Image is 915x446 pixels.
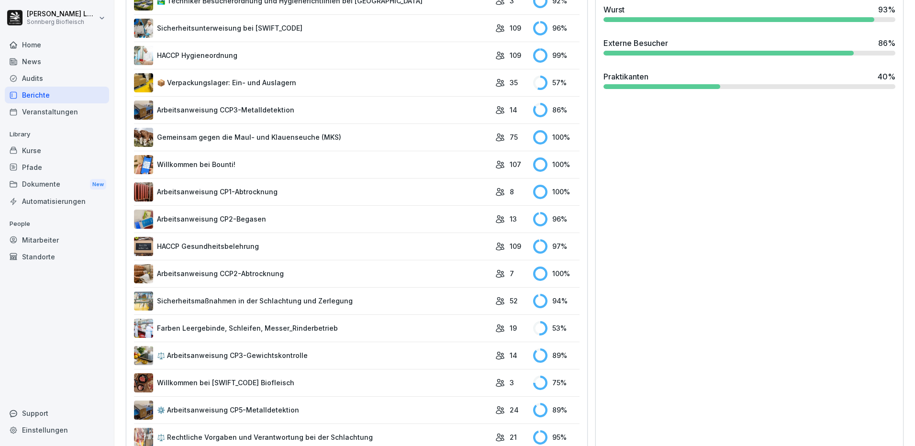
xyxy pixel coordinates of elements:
div: Praktikanten [603,71,648,82]
div: Dokumente [5,176,109,193]
img: gfrt4v3ftnksrv5de50xy3ff.png [134,346,153,365]
a: Willkommen bei Bounti! [134,155,491,174]
div: 100 % [533,157,580,172]
a: Automatisierungen [5,193,109,210]
img: bvgi5s23nmzwngfih7cf5uu4.png [134,19,153,38]
a: Standorte [5,248,109,265]
div: 75 % [533,376,580,390]
a: Sicherheitsmaßnahmen in der Schlachtung und Zerlegung [134,291,491,311]
div: 57 % [533,76,580,90]
div: 96 % [533,212,580,226]
p: 109 [510,23,521,33]
p: [PERSON_NAME] Lumetsberger [27,10,97,18]
a: 📦 Verpackungslager: Ein- und Auslagern [134,73,491,92]
div: 86 % [878,37,895,49]
div: 97 % [533,239,580,254]
div: New [90,179,106,190]
p: 52 [510,296,518,306]
div: Support [5,405,109,422]
img: vq64qnx387vm2euztaeei3pt.png [134,373,153,392]
div: 100 % [533,130,580,145]
a: Einstellungen [5,422,109,438]
div: 100 % [533,267,580,281]
div: 100 % [533,185,580,199]
p: 14 [510,105,517,115]
div: 96 % [533,21,580,35]
div: 93 % [878,4,895,15]
img: kcy5zsy084eomyfwy436ysas.png [134,264,153,283]
p: 107 [510,159,521,169]
a: Berichte [5,87,109,103]
img: pb7on1m2g7igak9wb3620wd1.png [134,100,153,120]
a: ⚙️ Arbeitsanweisung CP5-Metalldetektion [134,401,491,420]
div: 94 % [533,294,580,308]
div: 40 % [878,71,895,82]
div: Wurst [603,4,625,15]
a: Arbeitsanweisung CP2-Begasen [134,210,491,229]
p: 8 [510,187,514,197]
img: xh3bnih80d1pxcetv9zsuevg.png [134,155,153,174]
div: 99 % [533,48,580,63]
p: 75 [510,132,518,142]
img: xrzzrx774ak4h3u8hix93783.png [134,46,153,65]
p: 13 [510,214,517,224]
a: Gemeinsam gegen die Maul- und Klauenseuche (MKS) [134,128,491,147]
a: Sicherheitsunterweisung bei [SWIFT_CODE] [134,19,491,38]
p: 24 [510,405,519,415]
a: Arbeitsanweisung CCP2-Abtrocknung [134,264,491,283]
img: oenbij6eacdvlc0h8sr4t2f0.png [134,210,153,229]
a: Arbeitsanweisung CCP3-Metalldetektion [134,100,491,120]
img: s4bp0ax2yf6zjz1feqhdnoh7.png [134,401,153,420]
a: ⚖️ Arbeitsanweisung CP3-Gewichtskontrolle [134,346,491,365]
a: Kurse [5,142,109,159]
p: 109 [510,241,521,251]
a: Mitarbeiter [5,232,109,248]
a: Willkommen bei [SWIFT_CODE] Biofleisch [134,373,491,392]
div: 53 % [533,321,580,335]
img: g1mf2oopp3hpfy5j4nli41fj.png [134,73,153,92]
div: 95 % [533,430,580,445]
a: Audits [5,70,109,87]
p: Sonnberg Biofleisch [27,19,97,25]
p: 3 [510,378,514,388]
p: 7 [510,268,514,279]
div: 86 % [533,103,580,117]
a: Home [5,36,109,53]
div: Externe Besucher [603,37,668,49]
img: k0h6p37rkucdi2nwfcseq2gb.png [134,319,153,338]
p: Library [5,127,109,142]
img: v5xfj2ee6dkih8wmb5im9fg5.png [134,128,153,147]
a: Pfade [5,159,109,176]
p: 14 [510,350,517,360]
a: Externe Besucher86% [600,33,899,59]
img: bg9xlr7342z5nsf7ao8e1prm.png [134,291,153,311]
a: Praktikanten40% [600,67,899,93]
div: 89 % [533,403,580,417]
a: Farben Leergebinde, Schleifen, Messer_Rinderbetrieb [134,319,491,338]
a: DokumenteNew [5,176,109,193]
a: Veranstaltungen [5,103,109,120]
p: People [5,216,109,232]
img: ghfvew1z2tg9fwq39332dduv.png [134,237,153,256]
p: 21 [510,432,517,442]
a: HACCP Gesundheitsbelehrung [134,237,491,256]
p: 19 [510,323,517,333]
a: Arbeitsanweisung CP1-Abtrocknung [134,182,491,201]
p: 35 [510,78,518,88]
a: News [5,53,109,70]
p: 109 [510,50,521,60]
a: HACCP Hygieneordnung [134,46,491,65]
img: mphigpm8jrcai41dtx68as7p.png [134,182,153,201]
div: 89 % [533,348,580,363]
